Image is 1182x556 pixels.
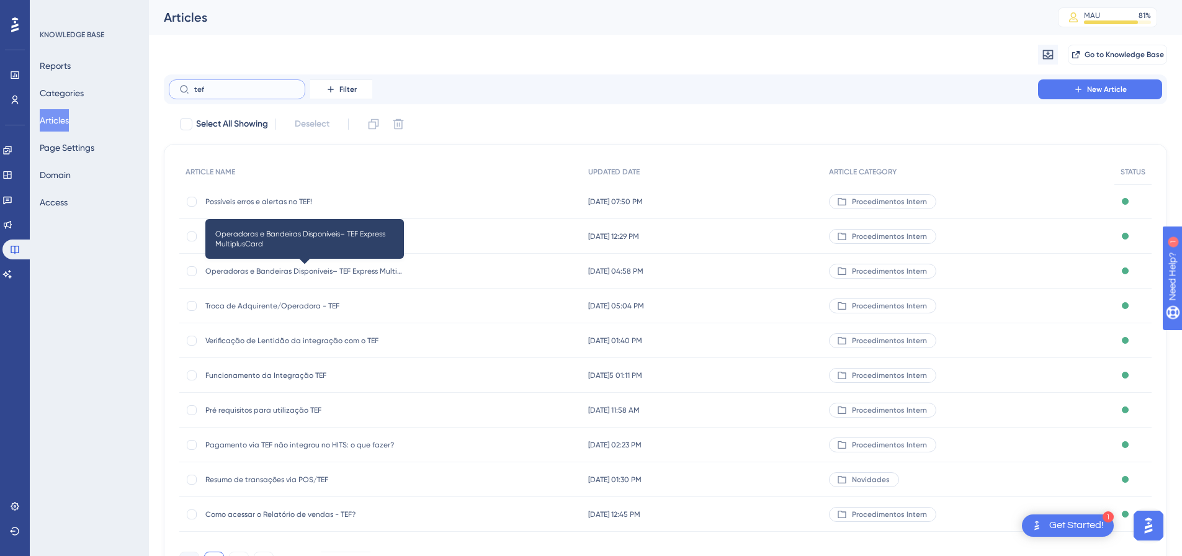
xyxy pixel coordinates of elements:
span: [DATE]5 01:11 PM [588,370,642,380]
span: Resumo de transações via POS/TEF [205,475,404,485]
div: MAU [1084,11,1100,20]
button: Access [40,191,68,213]
button: Page Settings [40,137,94,159]
div: Open Get Started! checklist, remaining modules: 1 [1022,514,1114,537]
span: Procedimentos Intern [852,301,927,311]
span: Troca de Adquirente/Operadora - TEF [205,301,404,311]
iframe: UserGuiding AI Assistant Launcher [1130,507,1167,544]
span: Filter [339,84,357,94]
div: Get Started! [1049,519,1104,532]
span: Procedimentos Intern [852,336,927,346]
span: [DATE] 05:04 PM [588,301,644,311]
span: Possíveis erros e alertas no TEF! [205,197,404,207]
span: [DATE] 02:23 PM [588,440,642,450]
div: 81 % [1139,11,1151,20]
span: Verificação de Lentidão da integração com o TEF [205,336,404,346]
span: Procedimentos Intern [852,509,927,519]
span: [DATE] 01:40 PM [588,336,642,346]
span: [DATE] 12:45 PM [588,509,640,519]
button: Go to Knowledge Base [1068,45,1167,65]
div: Articles [164,9,1027,26]
span: Como acessar o Relatório de vendas - TEF? [205,509,404,519]
span: Procedimentos Intern [852,370,927,380]
span: [DATE] 12:29 PM [588,231,639,241]
span: Select All Showing [196,117,268,132]
input: Search [194,85,295,94]
span: Procedimentos Intern [852,231,927,241]
span: Pré requisitos para utilização TEF [205,405,404,415]
button: Filter [310,79,372,99]
span: Procedimentos Intern [852,266,927,276]
span: Need Help? [29,3,78,18]
button: Categories [40,82,84,104]
button: Articles [40,109,69,132]
button: Reports [40,55,71,77]
button: New Article [1038,79,1162,99]
span: [DATE] 01:30 PM [588,475,642,485]
span: Procedimentos Intern [852,197,927,207]
span: Novidades [852,475,890,485]
span: Operadoras e Bandeiras Disponíveis– TEF Express MultiplusCard [205,266,404,276]
span: ARTICLE NAME [186,167,235,177]
span: Procedimentos Intern [852,440,927,450]
span: [DATE] 04:58 PM [588,266,643,276]
span: Funcionamento da Integração TEF [205,370,404,380]
span: STATUS [1121,167,1145,177]
div: KNOWLEDGE BASE [40,30,104,40]
button: Deselect [284,113,341,135]
span: [DATE] 07:50 PM [588,197,643,207]
button: Domain [40,164,71,186]
img: launcher-image-alternative-text [1029,518,1044,533]
span: Deselect [295,117,329,132]
span: Operadoras e Bandeiras Disponíveis– TEF Express MultiplusCard [215,229,394,249]
span: UPDATED DATE [588,167,640,177]
span: [DATE] 11:58 AM [588,405,640,415]
span: New Article [1087,84,1127,94]
span: ARTICLE CATEGORY [829,167,897,177]
span: Procedimentos Intern [852,405,927,415]
div: 1 [1103,511,1114,522]
div: 1 [86,6,90,16]
span: Go to Knowledge Base [1085,50,1164,60]
span: Pagamento via TEF não integrou no HITS: o que fazer? [205,440,404,450]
